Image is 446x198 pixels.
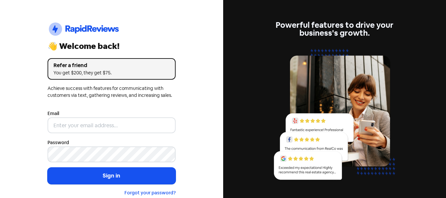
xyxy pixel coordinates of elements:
img: reviews [270,45,398,187]
div: Achieve success with features for communicating with customers via text, gathering reviews, and i... [48,85,176,99]
div: Powerful features to drive your business's growth. [270,21,398,37]
label: Password [48,139,69,146]
a: Forgot your password? [124,190,176,196]
div: Refer a friend [53,61,170,69]
input: Enter your email address... [48,117,176,133]
div: 👋 Welcome back! [48,42,176,50]
div: You get $200, they get $75. [53,69,170,76]
label: Email [48,110,59,117]
button: Sign in [48,168,176,184]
